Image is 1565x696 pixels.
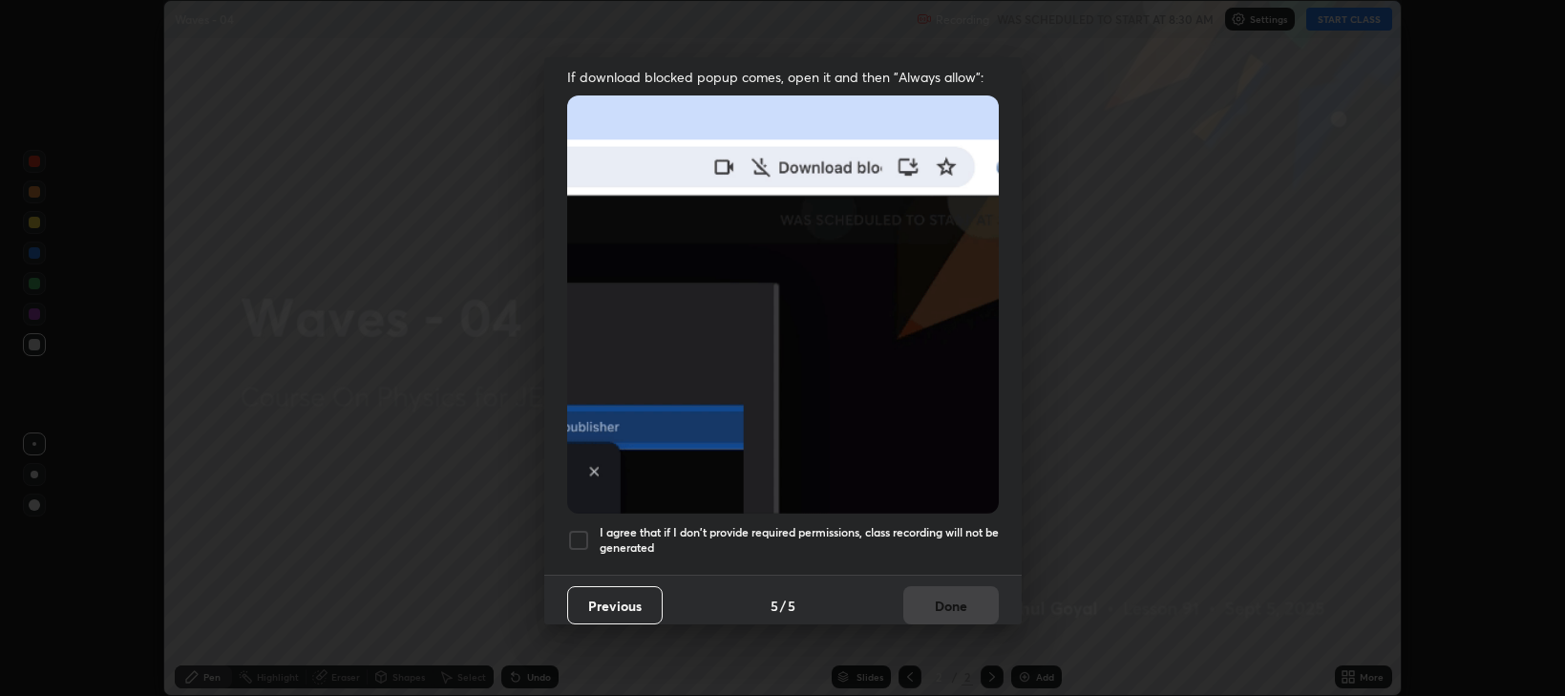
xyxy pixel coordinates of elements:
[780,596,786,616] h4: /
[600,525,999,555] h5: I agree that if I don't provide required permissions, class recording will not be generated
[567,68,999,86] span: If download blocked popup comes, open it and then "Always allow":
[567,586,663,624] button: Previous
[567,95,999,513] img: downloads-permission-blocked.gif
[771,596,778,616] h4: 5
[788,596,795,616] h4: 5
